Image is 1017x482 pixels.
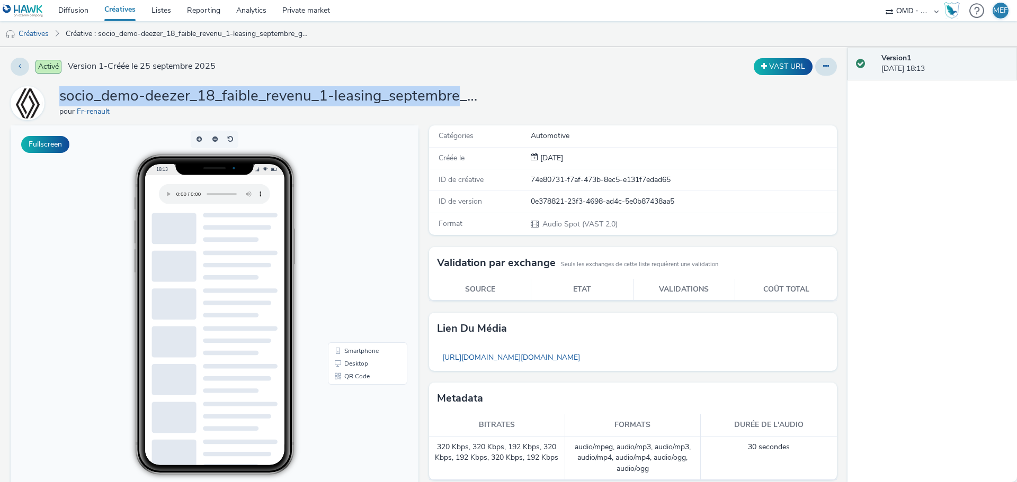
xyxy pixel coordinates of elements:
[429,279,531,301] th: Source
[59,86,483,106] h1: socio_demo-deezer_18_faible_revenu_1-leasing_septembre_gen_opo-s_audio-pcc-nd-na-cpm-30_noskip
[439,196,482,206] span: ID de version
[146,41,157,47] span: 18:13
[944,2,964,19] a: Hawk Academy
[3,4,43,17] img: undefined Logo
[633,279,735,301] th: Validations
[11,98,49,108] a: Fr-renault
[319,232,395,244] li: Desktop
[565,414,701,436] th: Formats
[531,279,634,301] th: Etat
[12,83,43,124] img: Fr-renault
[565,436,701,480] td: audio/mpeg, audio/mp3, audio/mp3, audio/mp4, audio/mp4, audio/ogg, audio/ogg
[751,58,815,75] div: Dupliquer la créative en un VAST URL
[993,3,1008,19] div: MEF
[531,131,836,141] div: Automotive
[561,260,718,269] small: Seuls les exchanges de cette liste requièrent une validation
[881,53,911,63] strong: Version 1
[754,58,813,75] button: VAST URL
[439,219,462,229] span: Format
[735,279,837,301] th: Coût total
[701,436,837,480] td: 30 secondes
[881,53,1009,75] div: [DATE] 18:13
[437,321,507,337] h3: Lien du média
[439,153,465,163] span: Créée le
[21,136,69,153] button: Fullscreen
[701,414,837,436] th: Durée de l'audio
[77,106,114,116] a: Fr-renault
[437,347,585,368] a: [URL][DOMAIN_NAME][DOMAIN_NAME]
[5,29,16,40] img: audio
[437,255,556,271] h3: Validation par exchange
[437,390,483,406] h3: Metadata
[429,414,565,436] th: Bitrates
[68,60,216,72] span: Version 1 - Créée le 25 septembre 2025
[59,106,77,116] span: pour
[60,21,315,47] a: Créative : socio_demo-deezer_18_faible_revenu_1-leasing_septembre_gen_opo-s_audio-pcc-nd-na-cpm-3...
[538,153,563,163] span: [DATE]
[334,235,358,241] span: Desktop
[944,2,960,19] img: Hawk Academy
[334,248,359,254] span: QR Code
[538,153,563,163] div: Création 25 septembre 2025, 18:13
[541,219,618,229] span: Audio Spot (VAST 2.0)
[334,222,368,229] span: Smartphone
[429,436,565,480] td: 320 Kbps, 320 Kbps, 192 Kbps, 320 Kbps, 192 Kbps, 320 Kbps, 192 Kbps
[531,175,836,185] div: 74e80731-f7af-473b-8ec5-e131f7edad65
[319,219,395,232] li: Smartphone
[439,175,484,185] span: ID de créative
[35,60,61,74] span: Activé
[319,244,395,257] li: QR Code
[531,196,836,207] div: 0e378821-23f3-4698-ad4c-5e0b87438aa5
[439,131,474,141] span: Catégories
